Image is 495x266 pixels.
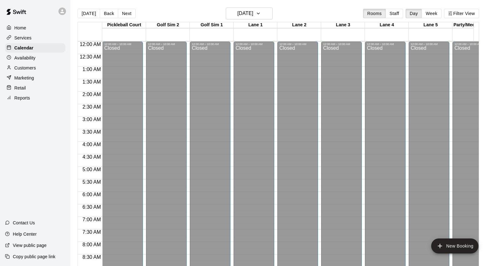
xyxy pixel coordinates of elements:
a: Home [5,23,65,33]
div: Lane 4 [365,22,409,28]
div: Lane 2 [277,22,321,28]
div: 12:00 AM – 10:00 AM [367,43,404,46]
div: 12:00 AM – 10:00 AM [411,43,447,46]
div: Lane 3 [321,22,365,28]
p: Marketing [14,75,34,81]
span: 7:00 AM [81,217,103,222]
div: Lane 1 [234,22,277,28]
span: 4:00 AM [81,142,103,147]
p: Availability [14,55,36,61]
p: Contact Us [13,220,35,226]
div: 12:00 AM – 10:00 AM [279,43,316,46]
a: Retail [5,83,65,93]
span: 2:00 AM [81,92,103,97]
span: 8:30 AM [81,254,103,260]
button: Next [118,9,135,18]
p: Customers [14,65,36,71]
a: Availability [5,53,65,63]
span: 1:00 AM [81,67,103,72]
p: View public page [13,242,47,248]
p: Retail [14,85,26,91]
button: Filter View [444,9,479,18]
button: Day [406,9,422,18]
p: Services [14,35,32,41]
h6: [DATE] [237,9,253,18]
div: 12:00 AM – 10:00 AM [323,43,360,46]
div: 12:00 AM – 10:00 AM [192,43,229,46]
p: Reports [14,95,30,101]
span: 7:30 AM [81,229,103,235]
span: 6:30 AM [81,204,103,210]
a: Reports [5,93,65,103]
span: 12:00 AM [78,42,103,47]
button: Rooms [363,9,386,18]
button: [DATE] [226,8,273,19]
span: 4:30 AM [81,154,103,160]
span: 12:30 AM [78,54,103,59]
div: Golf Sim 2 [146,22,190,28]
div: 12:00 AM – 10:00 AM [454,43,491,46]
button: Back [100,9,118,18]
div: 12:00 AM – 10:00 AM [148,43,185,46]
div: 12:00 AM – 10:00 AM [235,43,272,46]
div: Pickleball Court [102,22,146,28]
span: 8:00 AM [81,242,103,247]
a: Customers [5,63,65,73]
span: 1:30 AM [81,79,103,84]
button: Staff [386,9,403,18]
span: 2:30 AM [81,104,103,110]
p: Copy public page link [13,253,55,260]
button: add [431,238,478,253]
span: 3:00 AM [81,117,103,122]
button: Week [422,9,441,18]
div: 12:00 AM – 10:00 AM [104,43,141,46]
button: [DATE] [78,9,100,18]
span: 3:30 AM [81,129,103,135]
span: 5:30 AM [81,179,103,185]
div: Golf Sim 1 [190,22,234,28]
a: Marketing [5,73,65,83]
span: 5:00 AM [81,167,103,172]
p: Home [14,25,26,31]
a: Calendar [5,43,65,53]
span: 6:00 AM [81,192,103,197]
p: Calendar [14,45,33,51]
p: Help Center [13,231,37,237]
a: Services [5,33,65,43]
div: Lane 5 [409,22,452,28]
